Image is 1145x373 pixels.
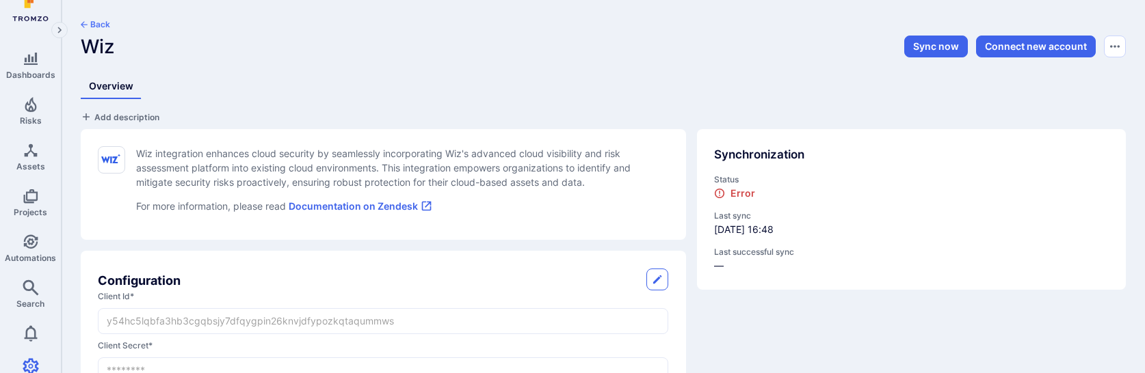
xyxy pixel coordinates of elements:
[81,74,142,99] a: Overview
[81,19,110,30] button: Back
[51,22,68,38] button: Expand navigation menu
[81,35,114,58] span: Wiz
[714,246,1109,273] div: —
[714,174,1109,186] span: Status
[14,207,47,217] span: Projects
[5,253,56,263] span: Automations
[976,36,1096,57] button: Connect new account
[714,187,755,199] div: Error
[714,246,1109,258] span: Last successful sync
[714,210,1109,222] span: Last sync
[714,174,1109,200] div: status
[20,115,42,126] span: Risks
[1104,36,1126,57] button: Options menu
[714,210,1109,236] div: [DATE] 16:48
[289,200,432,212] a: Documentation on Zendesk
[714,146,1109,164] div: Synchronization
[98,340,668,352] label: client secret *
[16,299,44,309] span: Search
[136,199,668,213] p: For more information, please read
[6,70,55,80] span: Dashboards
[98,290,668,303] label: client id *
[55,25,64,36] i: Expand navigation menu
[81,74,1126,99] div: Integrations tabs
[81,110,159,124] button: Add description
[136,146,668,189] p: Wiz integration enhances cloud security by seamlessly incorporating Wiz's advanced cloud visibili...
[94,112,159,122] span: Add description
[16,161,45,171] span: Assets
[904,36,968,57] button: Sync now
[98,271,181,290] h2: Configuration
